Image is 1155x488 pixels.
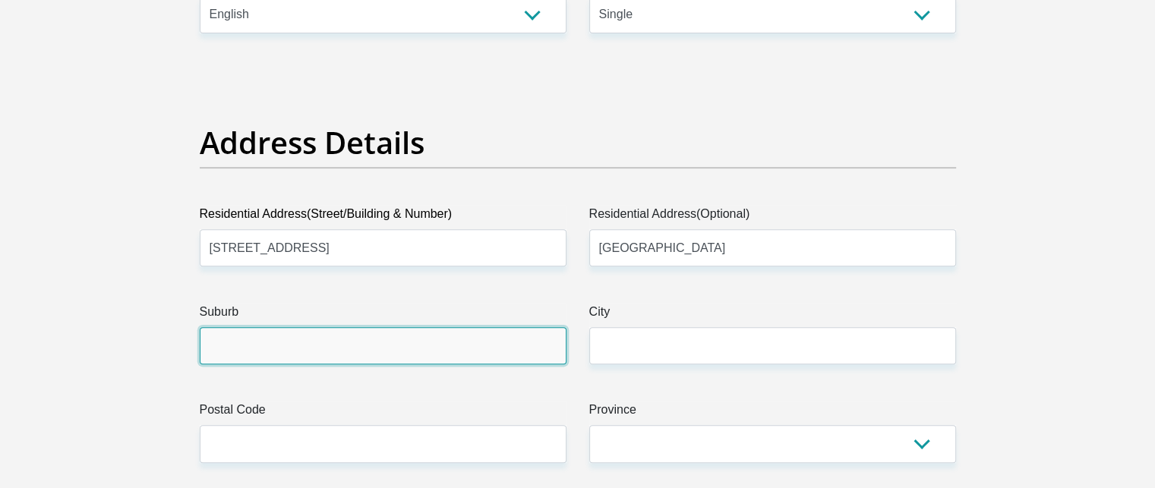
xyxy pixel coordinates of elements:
[589,327,956,364] input: City
[200,124,956,161] h2: Address Details
[200,425,566,462] input: Postal Code
[200,401,566,425] label: Postal Code
[200,205,566,229] label: Residential Address(Street/Building & Number)
[589,425,956,462] select: Please Select a Province
[589,401,956,425] label: Province
[589,303,956,327] label: City
[200,327,566,364] input: Suburb
[589,205,956,229] label: Residential Address(Optional)
[200,229,566,266] input: Valid residential address
[589,229,956,266] input: Address line 2 (Optional)
[200,303,566,327] label: Suburb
